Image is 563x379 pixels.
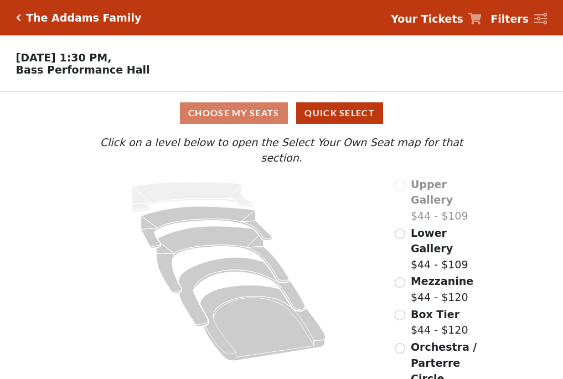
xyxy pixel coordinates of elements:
path: Upper Gallery - Seats Available: 0 [132,182,256,212]
button: Quick Select [296,102,383,124]
label: $44 - $109 [411,225,485,273]
strong: Filters [490,13,529,25]
span: Lower Gallery [411,227,453,255]
span: Mezzanine [411,275,473,287]
a: Click here to go back to filters [16,14,21,22]
a: Your Tickets [391,11,482,27]
span: Box Tier [411,308,459,320]
label: $44 - $109 [411,176,485,224]
span: Upper Gallery [411,178,453,206]
strong: Your Tickets [391,13,463,25]
path: Orchestra / Parterre Circle - Seats Available: 145 [200,285,326,361]
h5: The Addams Family [26,12,141,24]
label: $44 - $120 [411,307,468,338]
a: Filters [490,11,547,27]
label: $44 - $120 [411,273,473,305]
p: Click on a level below to open the Select Your Own Seat map for that section. [78,134,484,166]
path: Lower Gallery - Seats Available: 152 [141,206,272,248]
